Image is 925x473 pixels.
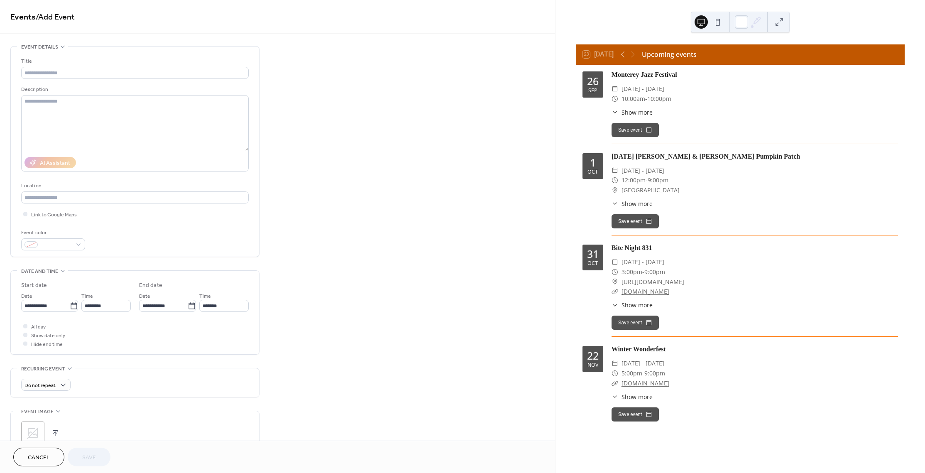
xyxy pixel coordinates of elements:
[647,94,671,104] span: 10:00pm
[587,261,598,266] div: Oct
[139,281,162,290] div: End date
[612,301,618,309] div: ​
[612,152,898,162] div: [DATE] [PERSON_NAME] & [PERSON_NAME] Pumpkin Patch
[622,94,645,104] span: 10:00am
[24,381,56,390] span: Do not repeat
[642,267,644,277] span: -
[612,175,618,185] div: ​
[612,316,659,330] button: Save event
[622,199,653,208] span: Show more
[588,88,597,93] div: Sep
[13,448,64,466] button: Cancel
[612,301,653,309] button: ​Show more
[645,94,647,104] span: -
[622,358,664,368] span: [DATE] - [DATE]
[587,249,599,259] div: 31
[21,267,58,276] span: Date and time
[21,422,44,445] div: ;
[10,9,36,25] a: Events
[21,281,47,290] div: Start date
[612,392,653,401] button: ​Show more
[622,257,664,267] span: [DATE] - [DATE]
[21,85,247,94] div: Description
[612,392,618,401] div: ​
[21,43,58,51] span: Event details
[648,175,668,185] span: 9:00pm
[199,292,211,301] span: Time
[612,267,618,277] div: ​
[31,323,46,331] span: All day
[622,277,684,287] span: [URL][DOMAIN_NAME]
[622,175,646,185] span: 12:00pm
[644,368,665,378] span: 9:00pm
[622,287,669,295] a: [DOMAIN_NAME]
[622,166,664,176] span: [DATE] - [DATE]
[612,244,652,251] a: Bite Night 831
[612,94,618,104] div: ​
[612,358,618,368] div: ​
[612,70,898,80] div: Monterey Jazz Festival
[622,392,653,401] span: Show more
[612,185,618,195] div: ​
[642,368,644,378] span: -
[612,199,653,208] button: ​Show more
[612,166,618,176] div: ​
[21,57,247,66] div: Title
[644,267,665,277] span: 9:00pm
[622,185,680,195] span: [GEOGRAPHIC_DATA]
[622,267,642,277] span: 3:00pm
[612,346,666,353] a: Winter Wonderfest
[21,228,83,237] div: Event color
[642,49,697,59] div: Upcoming events
[587,363,598,368] div: Nov
[612,108,618,117] div: ​
[81,292,93,301] span: Time
[612,368,618,378] div: ​
[21,292,32,301] span: Date
[622,379,669,387] a: [DOMAIN_NAME]
[21,365,65,373] span: Recurring event
[139,292,150,301] span: Date
[622,301,653,309] span: Show more
[590,157,596,168] div: 1
[21,407,54,416] span: Event image
[587,169,598,175] div: Oct
[622,84,664,94] span: [DATE] - [DATE]
[612,277,618,287] div: ​
[612,214,659,228] button: Save event
[622,108,653,117] span: Show more
[31,340,63,349] span: Hide end time
[612,108,653,117] button: ​Show more
[36,9,75,25] span: / Add Event
[612,257,618,267] div: ​
[612,378,618,388] div: ​
[28,453,50,462] span: Cancel
[587,76,599,86] div: 26
[21,181,247,190] div: Location
[612,199,618,208] div: ​
[612,287,618,297] div: ​
[587,350,599,361] div: 22
[31,211,77,219] span: Link to Google Maps
[31,331,65,340] span: Show date only
[622,368,642,378] span: 5:00pm
[612,407,659,422] button: Save event
[612,84,618,94] div: ​
[646,175,648,185] span: -
[612,123,659,137] button: Save event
